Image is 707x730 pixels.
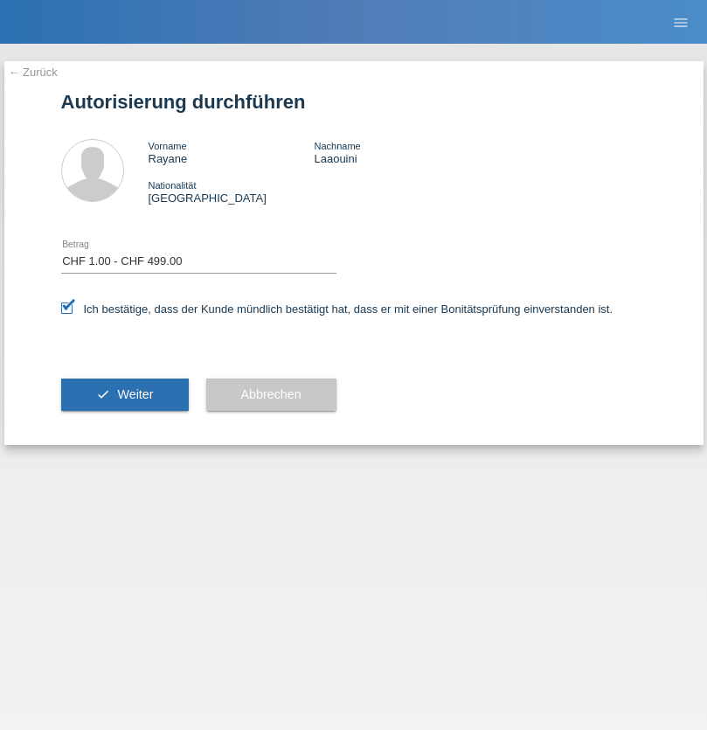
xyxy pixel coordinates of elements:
[149,141,187,151] span: Vorname
[241,387,302,401] span: Abbrechen
[206,379,336,412] button: Abbrechen
[314,139,480,165] div: Laaouini
[9,66,58,79] a: ← Zurück
[314,141,360,151] span: Nachname
[96,387,110,401] i: check
[149,180,197,191] span: Nationalität
[149,178,315,205] div: [GEOGRAPHIC_DATA]
[61,91,647,113] h1: Autorisierung durchführen
[61,379,189,412] button: check Weiter
[149,139,315,165] div: Rayane
[663,17,698,27] a: menu
[117,387,153,401] span: Weiter
[672,14,690,31] i: menu
[61,302,613,316] label: Ich bestätige, dass der Kunde mündlich bestätigt hat, dass er mit einer Bonitätsprüfung einversta...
